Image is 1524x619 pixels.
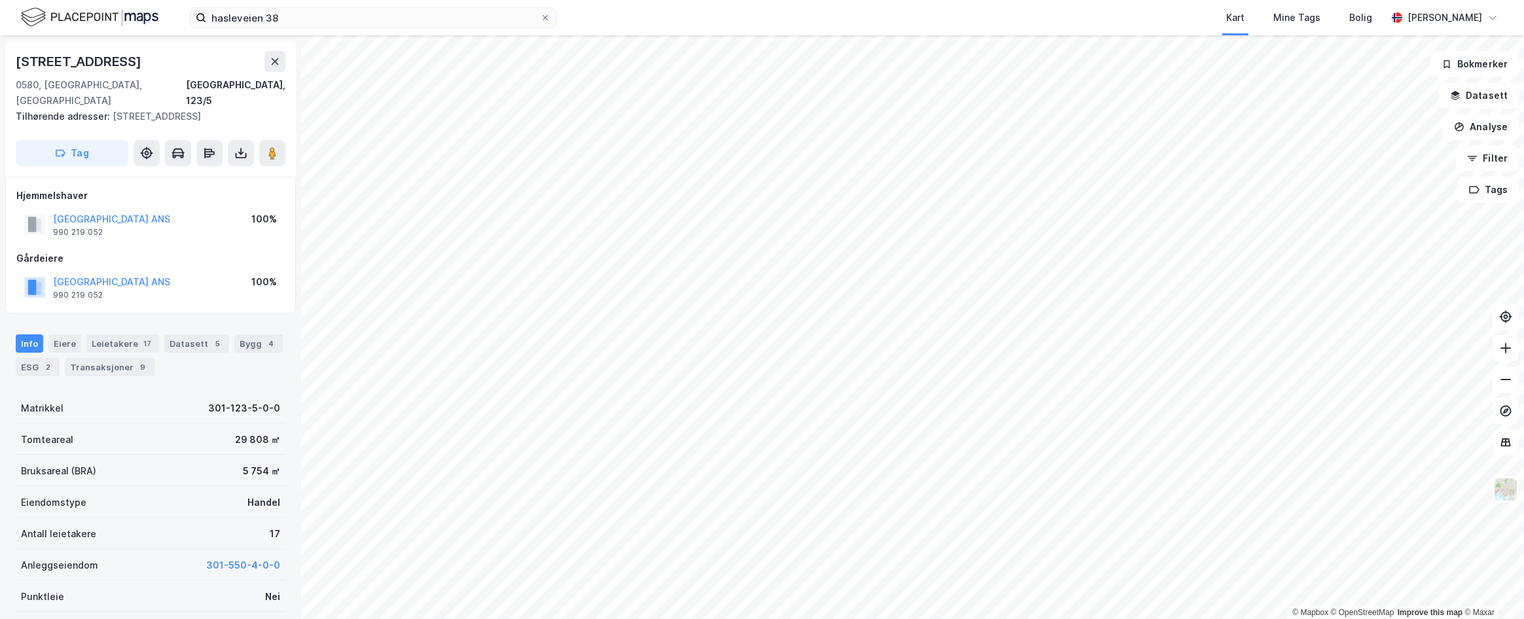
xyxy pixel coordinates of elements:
div: 2 [41,361,54,374]
button: Datasett [1439,82,1519,109]
button: 301-550-4-0-0 [206,557,280,573]
div: Antall leietakere [21,526,96,542]
div: Bygg [234,334,283,353]
div: [STREET_ADDRESS] [16,109,275,124]
a: Improve this map [1398,608,1462,617]
div: Handel [247,495,280,510]
a: Mapbox [1292,608,1328,617]
div: Tomteareal [21,432,73,448]
div: [STREET_ADDRESS] [16,51,144,72]
div: Punktleie [21,589,64,605]
div: Nei [265,589,280,605]
button: Tag [16,140,128,166]
div: 5 754 ㎡ [243,463,280,479]
div: Info [16,334,43,353]
div: 990 219 052 [53,290,103,300]
div: 29 808 ㎡ [235,432,280,448]
img: logo.f888ab2527a4732fd821a326f86c7f29.svg [21,6,158,29]
button: Tags [1458,177,1519,203]
span: Tilhørende adresser: [16,111,113,122]
div: Bolig [1349,10,1372,26]
button: Filter [1456,145,1519,171]
div: Eiendomstype [21,495,86,510]
input: Søk på adresse, matrikkel, gårdeiere, leietakere eller personer [206,8,540,27]
img: Z [1493,477,1518,502]
div: 990 219 052 [53,227,103,238]
div: 100% [251,211,277,227]
div: Kontrollprogram for chat [1459,556,1524,619]
div: 100% [251,274,277,290]
div: Kart [1226,10,1244,26]
div: Hjemmelshaver [16,188,285,203]
div: Anleggseiendom [21,557,98,573]
div: 301-123-5-0-0 [208,400,280,416]
div: 17 [141,337,154,350]
div: [GEOGRAPHIC_DATA], 123/5 [186,77,285,109]
div: Gårdeiere [16,251,285,266]
button: Analyse [1443,114,1519,140]
iframe: Chat Widget [1459,556,1524,619]
div: [PERSON_NAME] [1407,10,1482,26]
div: Bruksareal (BRA) [21,463,96,479]
div: Mine Tags [1273,10,1320,26]
div: 0580, [GEOGRAPHIC_DATA], [GEOGRAPHIC_DATA] [16,77,186,109]
div: Leietakere [86,334,159,353]
div: 17 [270,526,280,542]
div: 4 [264,337,278,350]
div: Transaksjoner [65,358,154,376]
div: Eiere [48,334,81,353]
div: 9 [136,361,149,374]
div: ESG [16,358,60,376]
div: Matrikkel [21,400,63,416]
div: 5 [211,337,224,350]
a: OpenStreetMap [1331,608,1394,617]
div: Datasett [164,334,229,353]
button: Bokmerker [1430,51,1519,77]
